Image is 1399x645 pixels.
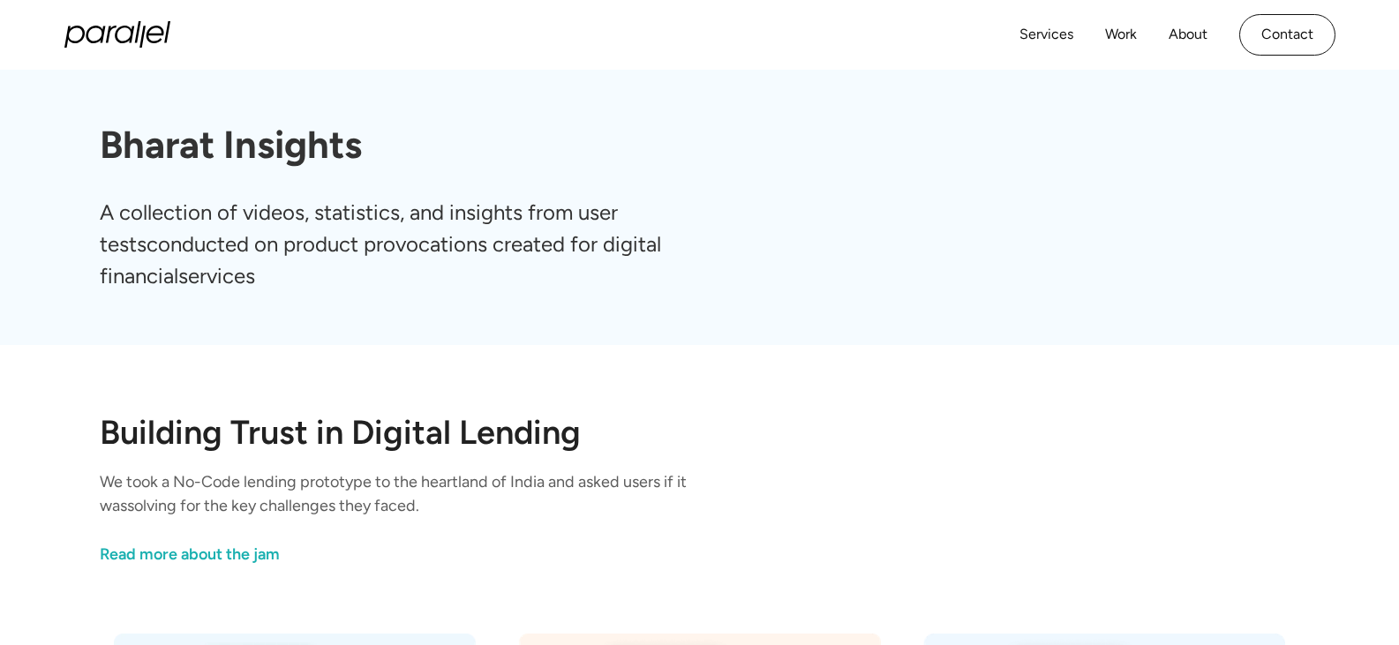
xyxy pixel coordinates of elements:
[100,197,730,292] p: A collection of videos, statistics, and insights from user testsconducted on product provocations...
[1105,22,1137,48] a: Work
[100,543,280,566] div: Read more about the jam
[1019,22,1073,48] a: Services
[64,21,170,48] a: home
[100,543,760,566] a: link
[100,416,1300,449] h2: Building Trust in Digital Lending
[100,123,1300,169] h1: Bharat Insights
[1169,22,1207,48] a: About
[1239,14,1335,56] a: Contact
[100,470,760,518] p: We took a No-Code lending prototype to the heartland of India and asked users if it wassolving fo...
